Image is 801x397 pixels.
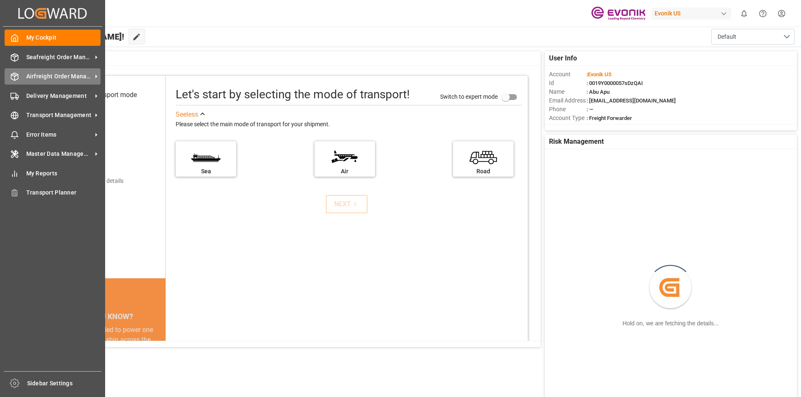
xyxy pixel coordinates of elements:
[549,70,587,79] span: Account
[26,92,92,100] span: Delivery Management
[549,87,587,96] span: Name
[549,137,604,147] span: Risk Management
[549,105,587,114] span: Phone
[26,188,101,197] span: Transport Planner
[622,319,718,328] div: Hold on, we are fetching the details...
[35,29,124,45] span: Hello [PERSON_NAME]!
[457,167,509,176] div: Road
[587,106,593,112] span: : —
[549,53,577,63] span: User Info
[718,32,736,41] span: Default
[26,130,92,139] span: Error Items
[5,185,101,201] a: Transport Planner
[26,111,92,120] span: Transport Management
[440,93,498,100] span: Switch to expert mode
[5,165,101,181] a: My Reports
[154,325,166,395] button: next slide / item
[334,199,360,209] div: NEXT
[180,167,232,176] div: Sea
[176,120,522,130] div: Please select the main mode of transport for your shipment.
[26,169,101,178] span: My Reports
[176,86,410,103] div: Let's start by selecting the mode of transport!
[587,89,610,95] span: : Abu Apu
[587,115,632,121] span: : Freight Forwarder
[549,79,587,87] span: Id
[651,7,731,20] div: Evonik US
[27,379,102,388] span: Sidebar Settings
[711,29,795,45] button: open menu
[753,4,772,23] button: Help Center
[26,33,101,42] span: My Cockpit
[326,195,368,213] button: NEXT
[651,5,735,21] button: Evonik US
[176,110,198,120] div: See less
[587,71,612,77] span: :
[588,71,612,77] span: Evonik US
[735,4,753,23] button: show 0 new notifications
[587,97,676,104] span: : [EMAIL_ADDRESS][DOMAIN_NAME]
[26,150,92,158] span: Master Data Management
[549,96,587,105] span: Email Address
[26,72,92,81] span: Airfreight Order Management
[587,80,643,86] span: : 0019Y0000057sDzQAI
[55,325,156,385] div: The energy needed to power one large container ship across the ocean in a single day is the same ...
[319,167,371,176] div: Air
[45,307,166,325] div: DID YOU KNOW?
[5,30,101,46] a: My Cockpit
[549,114,587,122] span: Account Type
[591,6,645,21] img: Evonik-brand-mark-Deep-Purple-RGB.jpeg_1700498283.jpeg
[26,53,92,62] span: Seafreight Order Management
